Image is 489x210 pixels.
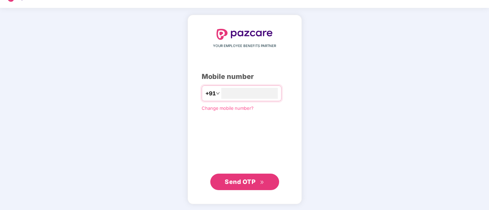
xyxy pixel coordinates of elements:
[216,29,273,40] img: logo
[202,71,288,82] div: Mobile number
[210,174,279,190] button: Send OTPdouble-right
[225,178,255,185] span: Send OTP
[260,180,264,185] span: double-right
[202,105,254,111] a: Change mobile number?
[216,91,220,95] span: down
[205,89,216,98] span: +91
[213,43,276,49] span: YOUR EMPLOYEE BENEFITS PARTNER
